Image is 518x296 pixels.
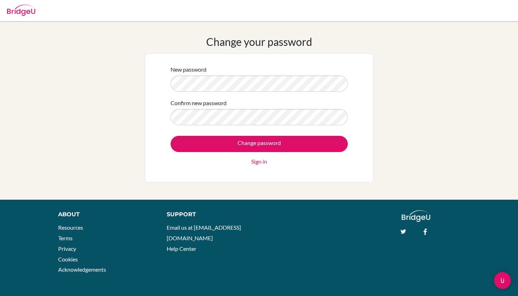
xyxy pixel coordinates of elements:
label: New password [171,65,206,74]
img: Bridge-U [7,5,35,16]
a: Acknowledgements [58,266,106,273]
input: Change password [171,136,348,152]
img: logo_white@2x-f4f0deed5e89b7ecb1c2cc34c3e3d731f90f0f143d5ea2071677605dd97b5244.png [402,210,430,222]
div: Open Intercom Messenger [494,272,511,289]
a: Terms [58,235,73,241]
a: Sign in [251,157,267,166]
a: Resources [58,224,83,231]
a: Privacy [58,245,76,252]
div: Support [167,210,252,219]
a: Cookies [58,256,78,262]
label: Confirm new password [171,99,227,107]
a: Help Center [167,245,196,252]
div: About [58,210,151,219]
h1: Change your password [206,35,312,48]
a: Email us at [EMAIL_ADDRESS][DOMAIN_NAME] [167,224,241,241]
